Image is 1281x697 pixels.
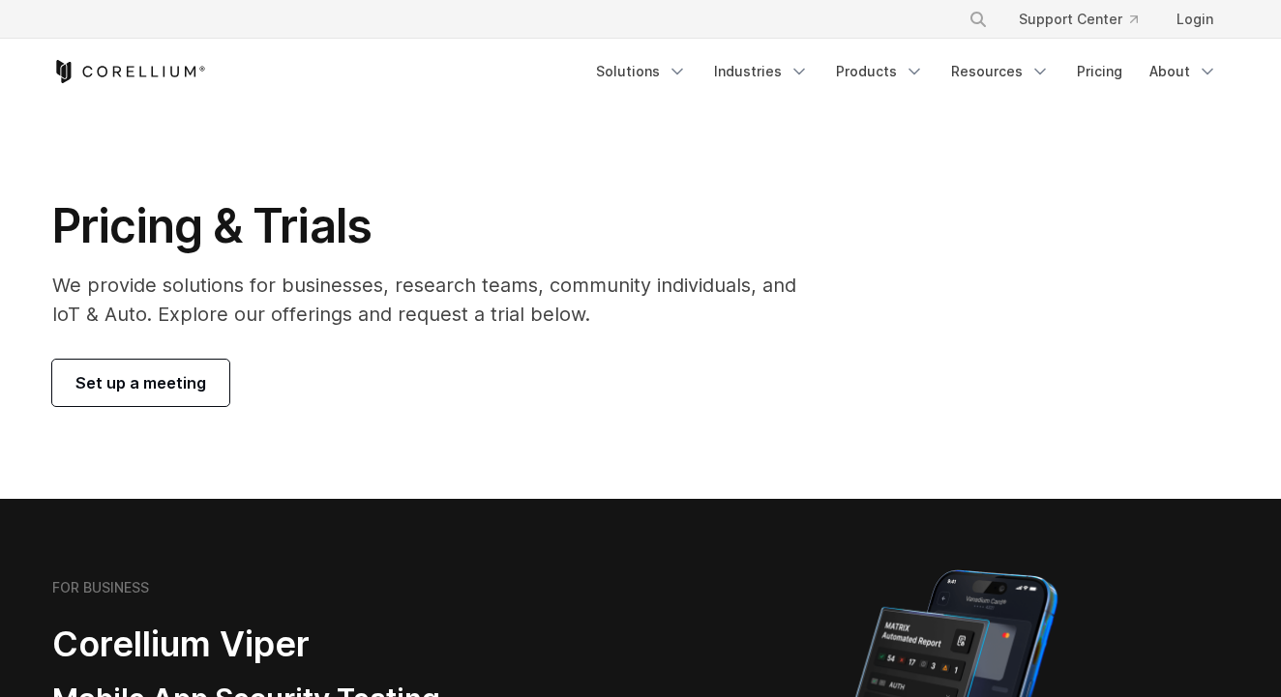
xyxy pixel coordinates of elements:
span: Set up a meeting [75,371,206,394]
a: Industries [702,54,820,89]
div: Navigation Menu [945,2,1229,37]
a: Login [1161,2,1229,37]
a: Solutions [584,54,699,89]
a: Corellium Home [52,60,206,83]
h1: Pricing & Trials [52,197,823,255]
a: Pricing [1065,54,1134,89]
a: Support Center [1003,2,1153,37]
a: Set up a meeting [52,360,229,406]
a: Products [824,54,936,89]
a: Resources [939,54,1061,89]
h6: FOR BUSINESS [52,579,149,596]
div: Navigation Menu [584,54,1229,89]
p: We provide solutions for businesses, research teams, community individuals, and IoT & Auto. Explo... [52,271,823,329]
button: Search [961,2,996,37]
a: About [1138,54,1229,89]
h2: Corellium Viper [52,623,548,666]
